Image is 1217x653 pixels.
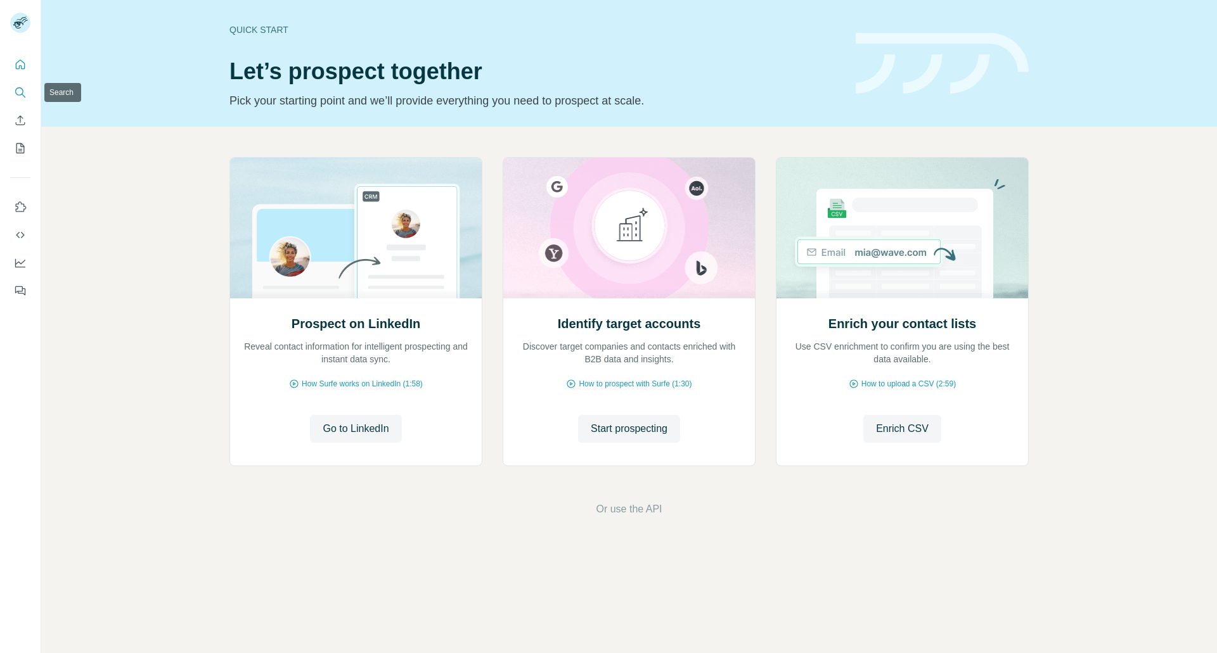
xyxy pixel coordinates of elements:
img: banner [856,33,1029,94]
button: Go to LinkedIn [310,415,401,443]
button: Start prospecting [578,415,680,443]
span: Go to LinkedIn [323,421,389,436]
button: Dashboard [10,251,30,274]
p: Reveal contact information for intelligent prospecting and instant data sync. [243,340,469,365]
img: Prospect on LinkedIn [229,158,482,298]
p: Discover target companies and contacts enriched with B2B data and insights. [516,340,742,365]
p: Use CSV enrichment to confirm you are using the best data available. [789,340,1015,365]
h2: Identify target accounts [558,315,701,333]
button: Use Surfe API [10,224,30,246]
button: Use Surfe on LinkedIn [10,196,30,219]
button: My lists [10,137,30,160]
span: Start prospecting [591,421,667,436]
h2: Enrich your contact lists [828,315,976,333]
span: Enrich CSV [876,421,929,436]
button: Search [10,81,30,104]
button: Enrich CSV [863,415,941,443]
button: Feedback [10,279,30,302]
h1: Let’s prospect together [229,59,840,84]
span: How to upload a CSV (2:59) [861,378,956,390]
button: Enrich CSV [10,109,30,132]
img: Identify target accounts [503,158,756,298]
span: How to prospect with Surfe (1:30) [579,378,692,390]
div: Quick start [229,23,840,36]
button: Or use the API [596,502,662,517]
button: Quick start [10,53,30,76]
h2: Prospect on LinkedIn [292,315,420,333]
p: Pick your starting point and we’ll provide everything you need to prospect at scale. [229,92,840,110]
img: Enrich your contact lists [776,158,1029,298]
span: How Surfe works on LinkedIn (1:58) [302,378,423,390]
